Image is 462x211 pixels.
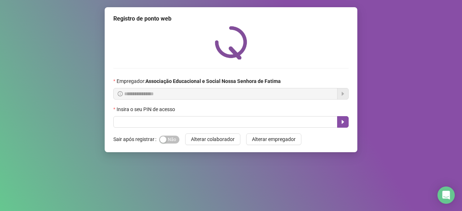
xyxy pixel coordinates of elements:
[246,133,301,145] button: Alterar empregador
[252,135,296,143] span: Alterar empregador
[340,119,346,125] span: caret-right
[118,91,123,96] span: info-circle
[191,135,235,143] span: Alterar colaborador
[113,105,180,113] label: Insira o seu PIN de acesso
[113,14,349,23] div: Registro de ponto web
[437,186,455,204] div: Open Intercom Messenger
[117,77,281,85] span: Empregador :
[145,78,281,84] strong: Associação Educacional e Social Nossa Senhora de Fatima
[185,133,240,145] button: Alterar colaborador
[215,26,247,60] img: QRPoint
[113,133,159,145] label: Sair após registrar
